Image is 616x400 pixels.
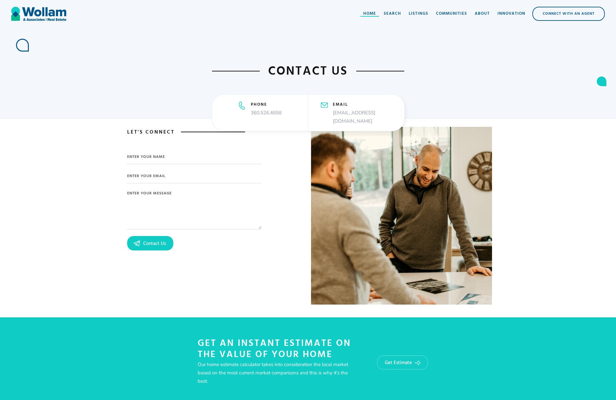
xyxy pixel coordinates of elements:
[251,109,282,117] p: 360.526.4658
[475,11,490,17] div: About
[377,355,428,370] a: Get Estimate
[198,360,351,385] p: Our home estimate calculator takes into consideration the local market based on the most current ...
[251,102,282,108] h5: phone
[494,4,529,23] a: Innovation
[384,11,401,17] div: Search
[260,63,356,79] h1: contact us
[127,150,261,164] input: Enter your name
[127,127,175,137] h1: Let's Connect
[405,4,432,23] a: Listings
[533,7,604,20] div: Connect with an Agent
[385,360,412,366] div: Get Estimate
[198,337,351,360] h1: Get An Instant Estimate on the Value of your home
[436,11,467,17] div: Communities
[333,102,389,108] h5: email
[471,4,494,23] a: About
[333,109,389,125] p: [EMAIL_ADDRESS][DOMAIN_NAME]
[432,4,471,23] a: Communities
[380,4,405,23] a: Search
[359,4,380,23] a: Home
[409,11,428,17] div: Listings
[11,4,66,23] a: home
[127,150,261,250] form: Email Form
[363,11,376,17] div: Home
[127,169,261,184] input: Enter Your Email
[532,7,605,21] a: Connect with an Agent
[127,236,173,250] input: Contact Us
[497,11,525,17] div: Innovation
